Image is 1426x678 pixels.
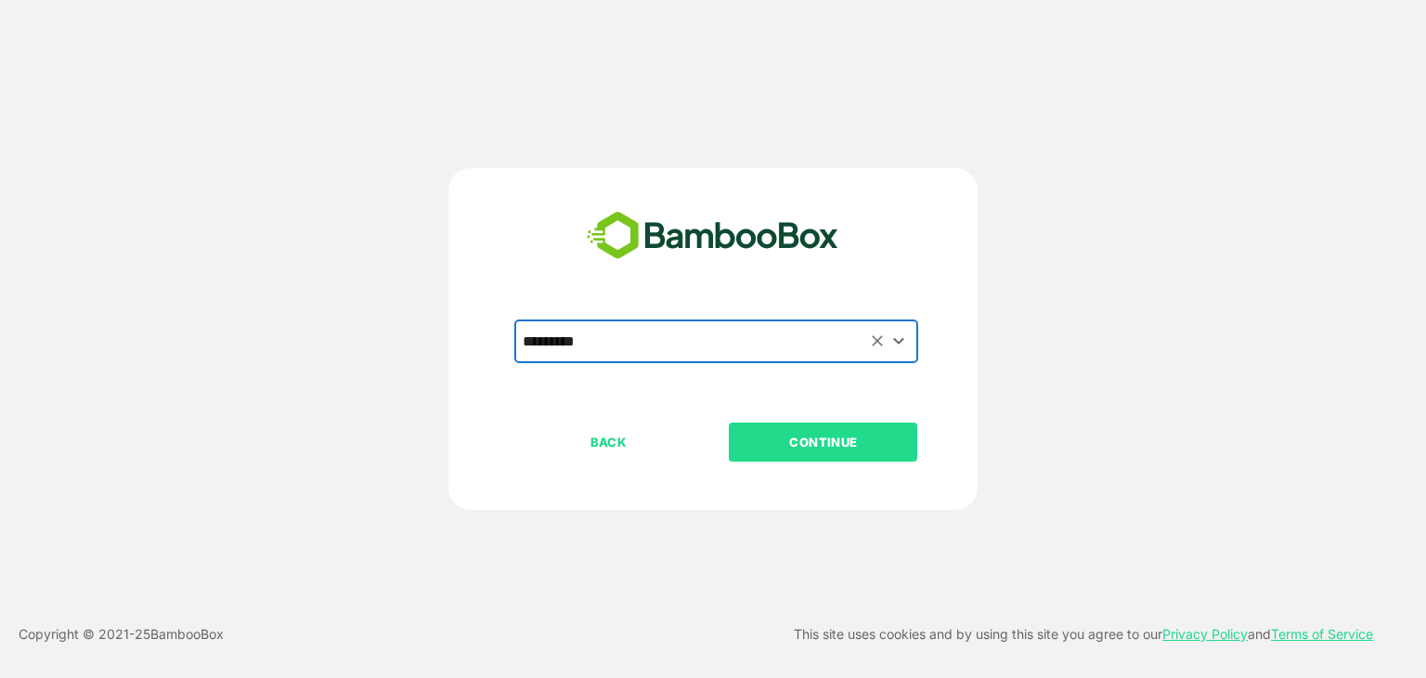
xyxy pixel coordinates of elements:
[577,205,849,267] img: bamboobox
[19,623,224,645] p: Copyright © 2021- 25 BambooBox
[1271,626,1373,642] a: Terms of Service
[731,432,916,452] p: CONTINUE
[514,423,703,462] button: BACK
[1162,626,1248,642] a: Privacy Policy
[729,423,917,462] button: CONTINUE
[887,329,912,354] button: Open
[794,623,1373,645] p: This site uses cookies and by using this site you agree to our and
[516,432,702,452] p: BACK
[867,331,888,352] button: Clear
